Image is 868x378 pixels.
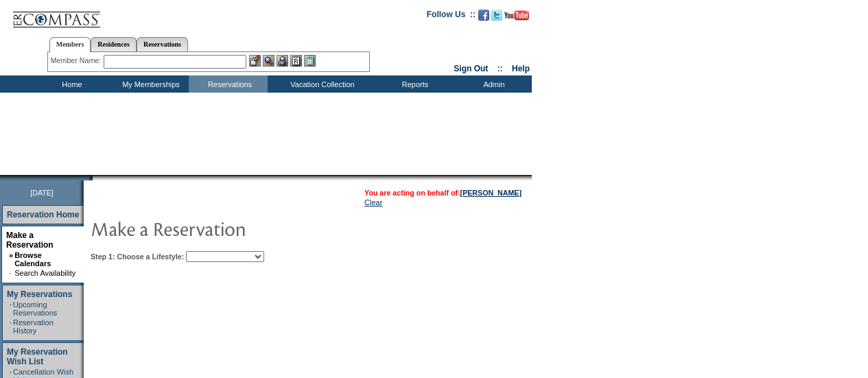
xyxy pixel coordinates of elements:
img: Subscribe to our YouTube Channel [504,10,529,21]
a: My Reservation Wish List [7,347,68,366]
td: Reservations [189,75,268,93]
a: Help [512,64,530,73]
span: :: [497,64,503,73]
a: Sign Out [454,64,488,73]
img: Become our fan on Facebook [478,10,489,21]
b: » [9,251,13,259]
a: Members [49,37,91,52]
a: Search Availability [14,269,75,277]
td: · [10,300,12,317]
td: Vacation Collection [268,75,374,93]
a: [PERSON_NAME] [460,189,521,197]
div: Member Name: [51,55,104,67]
a: Upcoming Reservations [13,300,57,317]
img: promoShadowLeftCorner.gif [88,175,93,180]
a: My Reservations [7,290,72,299]
td: Home [31,75,110,93]
td: · [9,269,13,277]
a: Become our fan on Facebook [478,14,489,22]
img: Follow us on Twitter [491,10,502,21]
img: blank.gif [93,175,94,180]
a: Clear [364,198,382,206]
td: · [10,318,12,335]
img: Impersonate [277,55,288,67]
a: Make a Reservation [6,231,54,250]
a: Reservation Home [7,210,79,220]
a: Subscribe to our YouTube Channel [504,14,529,22]
td: Admin [453,75,532,93]
img: Reservations [290,55,302,67]
img: b_edit.gif [249,55,261,67]
span: You are acting on behalf of: [364,189,521,197]
img: pgTtlMakeReservation.gif [91,215,365,242]
img: b_calculator.gif [304,55,316,67]
a: Reservation History [13,318,54,335]
td: My Memberships [110,75,189,93]
a: Browse Calendars [14,251,51,268]
a: Follow us on Twitter [491,14,502,22]
td: Follow Us :: [427,8,476,25]
a: Residences [91,37,137,51]
img: View [263,55,274,67]
span: [DATE] [30,189,54,197]
a: Reservations [137,37,188,51]
td: Reports [374,75,453,93]
b: Step 1: Choose a Lifestyle: [91,252,184,261]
